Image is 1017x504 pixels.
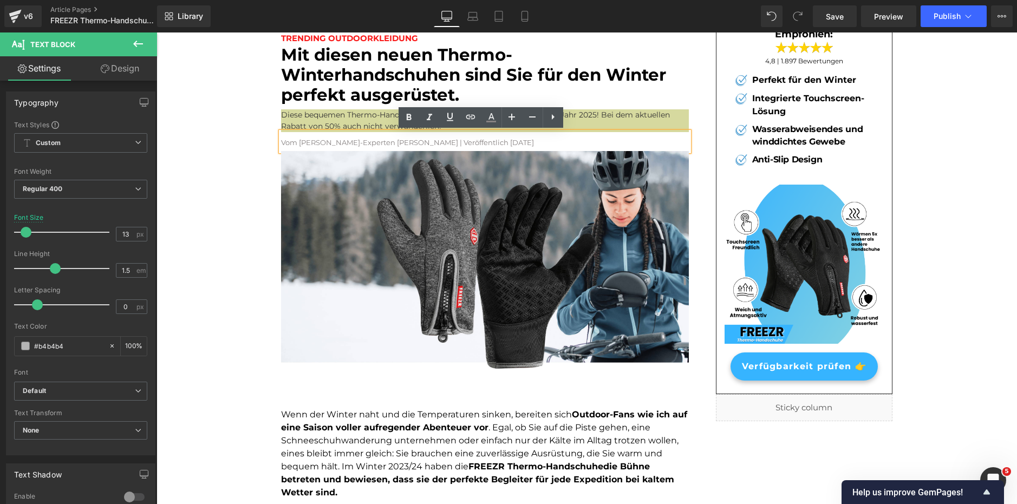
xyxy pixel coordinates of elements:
div: Text Transform [14,409,147,417]
a: Design [81,56,159,81]
font: Wenn der Winter naht und die Temperaturen sinken, bereiten sich . Egal, ob Sie auf die Piste gehe... [125,377,531,465]
a: New Library [157,5,211,27]
button: Publish [921,5,987,27]
div: Line Height [14,250,147,258]
button: Redo [787,5,809,27]
span: 5 [1002,467,1011,476]
div: Font Weight [14,168,147,175]
span: em [136,267,146,274]
b: Anti-Slip Design [596,122,666,132]
span: TRENDING OUTDOORKLEIDUNG [125,1,262,11]
button: Show survey - Help us improve GemPages! [852,486,993,499]
a: Desktop [434,5,460,27]
b: Custom [36,139,61,148]
div: % [121,337,147,356]
span: FREEZR Thermo-Handschuhe adv - SP Link [50,16,154,25]
span: Publish [934,12,961,21]
div: v6 [22,9,35,23]
span: px [136,231,146,238]
b: Wasserabweisendes und winddichtes Gewebe [596,91,707,114]
a: Verfügbarkeit prüfen 👉 [574,320,721,348]
strong: FREEZR Thermo-Handschuhe [312,429,447,439]
div: Typography [14,92,58,107]
a: Mobile [512,5,538,27]
span: px [136,303,146,310]
span: 4,8 | 1.897 Bewertungen [609,24,687,32]
a: v6 [4,5,42,27]
div: Letter Spacing [14,286,147,294]
a: Laptop [460,5,486,27]
span: Text Block [30,40,75,49]
div: Text Shadow [14,464,62,479]
a: Preview [861,5,916,27]
b: Regular 400 [23,185,63,193]
font: Vom [PERSON_NAME]-Experten [PERSON_NAME] | Veröffentlich [DATE] [125,106,377,114]
p: Diese bequemen Thermo-Handschuhe übertreffen alle Verkaufszahlen im Jahr 2025! Bei dem aktuellen ... [125,77,532,100]
div: Font [14,369,147,376]
div: Font Size [14,214,44,221]
div: Enable [14,492,113,503]
span: Help us improve GemPages! [852,487,980,498]
button: Undo [761,5,783,27]
b: Perfekt für den Winter [596,42,700,53]
strong: die Bühne betreten und bewiesen, dass sie der perfekte Begleiter für jede Expedition bei kaltem W... [125,429,518,465]
span: Library [178,11,203,21]
button: More [991,5,1013,27]
input: Color [34,340,103,352]
iframe: Intercom live chat [980,467,1006,493]
span: Preview [874,11,903,22]
div: Text Styles [14,120,147,129]
span: Save [826,11,844,22]
div: Text Color [14,323,147,330]
b: Integrierte Touchscreen-Lösung [596,61,708,84]
i: Default [23,387,46,396]
a: Article Pages [50,5,175,14]
span: Verfügbarkeit prüfen 👉 [585,328,710,341]
a: Tablet [486,5,512,27]
b: None [23,426,40,434]
font: Mit diesen neuen Thermo-Winterhandschuhen sind Sie für den Winter perfekt ausgerüstet. [125,12,510,73]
